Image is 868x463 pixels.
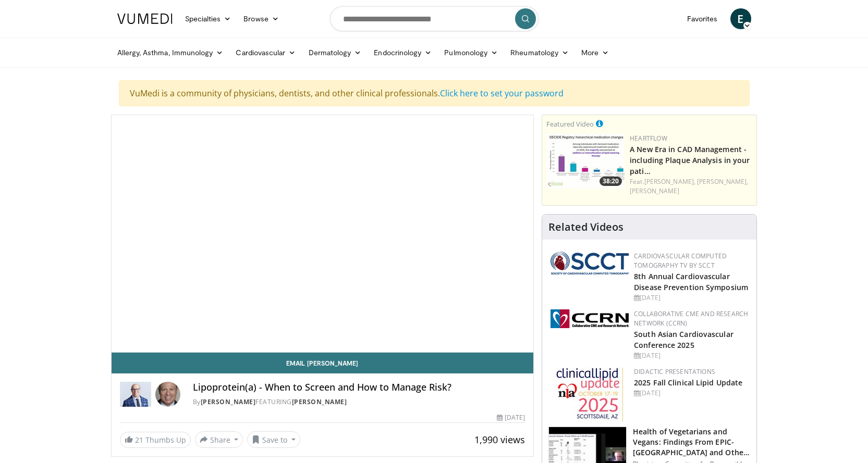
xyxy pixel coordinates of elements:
[630,144,750,176] a: A New Era in CAD Management - including Plaque Analysis in your pati…
[630,177,752,196] div: Feat.
[634,293,748,303] div: [DATE]
[111,42,230,63] a: Allergy, Asthma, Immunology
[634,367,748,377] div: Didactic Presentations
[112,115,534,353] video-js: Video Player
[195,431,243,448] button: Share
[546,134,625,189] img: 738d0e2d-290f-4d89-8861-908fb8b721dc.150x105_q85_crop-smart_upscale.jpg
[440,87,564,99] a: Click here to set your password
[546,134,625,189] a: 38:20
[120,432,191,448] a: 21 Thumbs Up
[474,433,525,446] span: 1,990 views
[292,397,347,406] a: [PERSON_NAME]
[630,134,667,143] a: Heartflow
[730,8,751,29] a: E
[119,80,750,106] div: VuMedi is a community of physicians, dentists, and other clinical professionals.
[193,397,525,407] div: By FEATURING
[330,6,539,31] input: Search topics, interventions
[575,42,615,63] a: More
[556,367,624,422] img: d65bce67-f81a-47c5-b47d-7b8806b59ca8.jpg.150x105_q85_autocrop_double_scale_upscale_version-0.2.jpg
[634,252,727,270] a: Cardiovascular Computed Tomography TV by SCCT
[548,221,624,233] h4: Related Videos
[504,42,575,63] a: Rheumatology
[634,329,733,350] a: South Asian Cardiovascular Conference 2025
[229,42,302,63] a: Cardiovascular
[546,119,594,129] small: Featured Video
[438,42,504,63] a: Pulmonology
[633,427,750,458] h3: Health of Vegetarians and Vegans: Findings From EPIC-[GEOGRAPHIC_DATA] and Othe…
[135,435,143,445] span: 21
[634,389,748,398] div: [DATE]
[551,309,629,328] img: a04ee3ba-8487-4636-b0fb-5e8d268f3737.png.150x105_q85_autocrop_double_scale_upscale_version-0.2.png
[247,431,300,448] button: Save to
[155,382,180,407] img: Avatar
[644,177,695,186] a: [PERSON_NAME],
[634,351,748,360] div: [DATE]
[179,8,238,29] a: Specialties
[551,252,629,274] img: 51a70120-4f25-49cc-93a4-67582377e75f.png.150x105_q85_autocrop_double_scale_upscale_version-0.2.png
[630,186,679,195] a: [PERSON_NAME]
[201,397,256,406] a: [PERSON_NAME]
[634,378,742,387] a: 2025 Fall Clinical Lipid Update
[497,413,525,422] div: [DATE]
[120,382,151,407] img: Dr. Robert S. Rosenson
[368,42,438,63] a: Endocrinology
[112,353,534,373] a: Email [PERSON_NAME]
[237,8,285,29] a: Browse
[697,177,748,186] a: [PERSON_NAME],
[634,309,748,328] a: Collaborative CME and Research Network (CCRN)
[600,177,622,186] span: 38:20
[117,14,173,24] img: VuMedi Logo
[302,42,368,63] a: Dermatology
[634,271,748,292] a: 8th Annual Cardiovascular Disease Prevention Symposium
[193,382,525,393] h4: Lipoprotein(a) - When to Screen and How to Manage Risk?
[681,8,724,29] a: Favorites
